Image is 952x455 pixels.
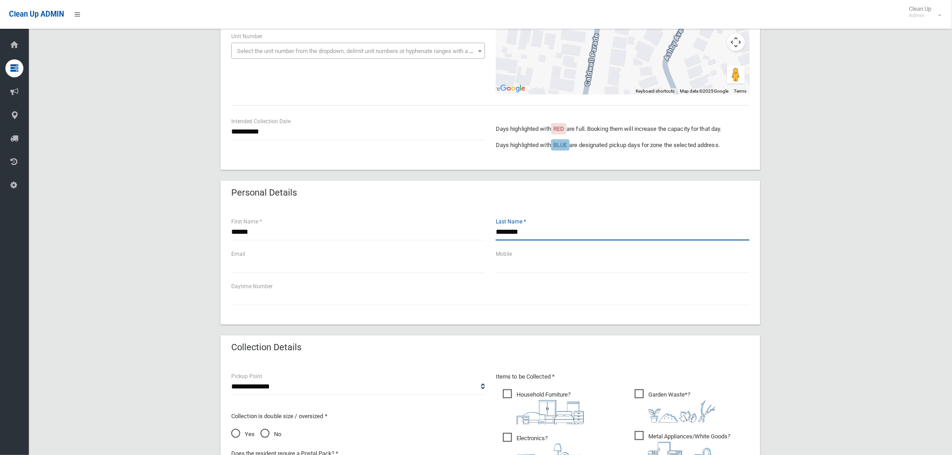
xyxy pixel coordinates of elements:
[636,88,674,94] button: Keyboard shortcuts
[9,10,64,18] span: Clean Up ADMIN
[220,184,308,201] header: Personal Details
[516,400,584,424] img: aa9efdbe659d29b613fca23ba79d85cb.png
[905,5,941,19] span: Clean Up
[231,429,255,440] span: Yes
[496,124,750,134] p: Days highlighted with are full. Booking them will increase the capacity for that day.
[237,48,489,54] span: Select the unit number from the dropdown, delimit unit numbers or hyphenate ranges with a comma
[680,89,729,94] span: Map data ©2025 Google
[260,429,281,440] span: No
[635,389,716,423] span: Garden Waste*
[231,411,485,422] p: Collection is double size / oversized *
[727,66,745,84] button: Drag Pegman onto the map to open Street View
[496,140,750,151] p: Days highlighted with are designated pickup days for zone the selected address.
[727,33,745,51] button: Map camera controls
[503,389,584,424] span: Household Furniture
[498,83,528,94] img: Google
[909,12,932,19] small: Admin
[553,142,567,148] span: BLUE
[648,400,716,423] img: 4fd8a5c772b2c999c83690221e5242e0.png
[516,391,584,424] i: ?
[553,125,564,132] span: RED
[496,371,750,382] p: Items to be Collected *
[734,89,747,94] a: Terms (opens in new tab)
[648,391,716,423] i: ?
[220,339,312,356] header: Collection Details
[498,83,528,94] a: Open this area in Google Maps (opens a new window)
